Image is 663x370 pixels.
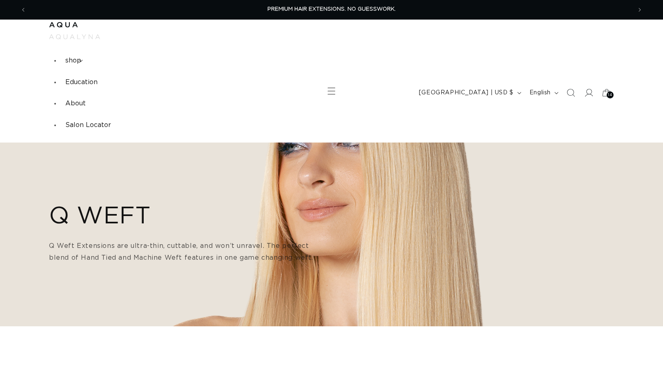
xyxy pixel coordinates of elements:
summary: shop [60,50,86,71]
a: Education [60,71,102,93]
button: Previous announcement [14,2,32,18]
span: 14 [608,91,612,98]
summary: Menu [323,82,340,100]
span: [GEOGRAPHIC_DATA] | USD $ [419,89,514,97]
span: shop [65,57,81,64]
img: Aqua Hair Extensions [49,22,78,28]
img: aqualyna.com [49,34,100,39]
button: [GEOGRAPHIC_DATA] | USD $ [414,85,525,100]
summary: Search [562,84,580,102]
button: English [525,85,562,100]
span: English [530,89,551,97]
span: PREMIUM HAIR EXTENSIONS. NO GUESSWORK. [267,7,396,12]
button: Next announcement [631,2,649,18]
a: Salon Locator [60,114,116,136]
a: About [60,93,91,114]
h2: Q WEFT [49,201,327,232]
span: About [65,100,86,107]
span: Education [65,79,98,85]
span: Salon Locator [65,122,111,128]
p: Q Weft Extensions are ultra-thin, cuttable, and won’t unravel. The perfect blend of Hand Tied and... [49,240,327,264]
